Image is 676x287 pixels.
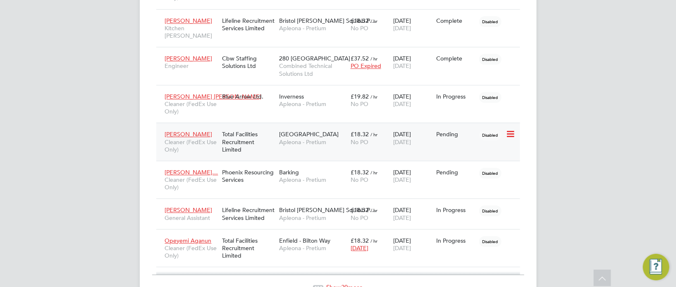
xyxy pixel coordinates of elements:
[279,62,346,77] span: Combined Technical Solutions Ltd
[279,169,299,176] span: Barking
[163,88,520,95] a: [PERSON_NAME] [PERSON_NAME]Cleaner (FedEx Use Only)Blue Arrow Ltd.InvernessApleona - Pretium£19.8...
[479,16,502,27] span: Disabled
[370,238,377,244] span: / hr
[220,126,277,157] div: Total Facilities Recruitment Limited
[391,51,434,74] div: [DATE]
[370,131,377,137] span: / hr
[370,18,377,24] span: / hr
[220,51,277,74] div: Cbw Staffing Solutions Ltd
[279,55,350,62] span: 280 [GEOGRAPHIC_DATA]
[279,138,346,146] span: Apleona - Pretium
[220,164,277,188] div: Phoenix Resourcing Services
[220,233,277,264] div: Total Facilities Recruitment Limited
[165,62,218,70] span: Engineer
[279,237,330,244] span: Enfield - Bilton Way
[165,169,218,176] span: [PERSON_NAME]…
[279,206,376,214] span: Bristol [PERSON_NAME] Squibb P…
[436,237,475,244] div: In Progress
[351,176,368,183] span: No PO
[279,244,346,252] span: Apleona - Pretium
[436,17,475,24] div: Complete
[391,13,434,36] div: [DATE]
[163,126,520,133] a: [PERSON_NAME]Cleaner (FedEx Use Only)Total Facilities Recruitment Limited[GEOGRAPHIC_DATA]Apleona...
[391,164,434,188] div: [DATE]
[165,55,213,62] span: [PERSON_NAME]
[351,17,369,24] span: £18.32
[391,202,434,225] div: [DATE]
[436,206,475,214] div: In Progress
[479,92,502,103] span: Disabled
[370,94,377,100] span: / hr
[351,100,368,108] span: No PO
[351,237,369,244] span: £18.32
[351,24,368,32] span: No PO
[351,93,369,100] span: £19.82
[351,244,368,252] span: [DATE]
[393,100,411,108] span: [DATE]
[479,54,502,65] span: Disabled
[279,130,339,138] span: [GEOGRAPHIC_DATA]
[393,176,411,183] span: [DATE]
[279,100,346,108] span: Apleona - Pretium
[220,89,277,104] div: Blue Arrow Ltd.
[279,176,346,183] span: Apleona - Pretium
[165,214,218,222] span: General Assistant
[391,126,434,150] div: [DATE]
[436,130,475,138] div: Pending
[370,55,377,62] span: / hr
[165,206,213,214] span: [PERSON_NAME]
[436,169,475,176] div: Pending
[279,214,346,222] span: Apleona - Pretium
[393,138,411,146] span: [DATE]
[165,93,262,100] span: [PERSON_NAME] [PERSON_NAME]
[165,130,213,138] span: [PERSON_NAME]
[165,17,213,24] span: [PERSON_NAME]
[163,50,520,57] a: [PERSON_NAME]EngineerCbw Staffing Solutions Ltd280 [GEOGRAPHIC_DATA]Combined Technical Solutions ...
[391,89,434,112] div: [DATE]
[351,214,368,222] span: No PO
[370,207,377,213] span: / hr
[393,214,411,222] span: [DATE]
[479,236,502,247] span: Disabled
[351,62,381,70] span: PO Expired
[370,169,377,176] span: / hr
[163,12,520,19] a: [PERSON_NAME]Kitchen [PERSON_NAME]Lifeline Recruitment Services LimitedBristol [PERSON_NAME] Squi...
[163,164,520,171] a: [PERSON_NAME]…Cleaner (FedEx Use Only)Phoenix Resourcing ServicesBarkingApleona - Pretium£18.32 /...
[163,202,520,209] a: [PERSON_NAME]General AssistantLifeline Recruitment Services LimitedBristol [PERSON_NAME] Squibb P...
[279,24,346,32] span: Apleona - Pretium
[279,93,304,100] span: Inverness
[479,168,502,178] span: Disabled
[393,62,411,70] span: [DATE]
[220,202,277,225] div: Lifeline Recruitment Services Limited
[165,237,212,244] span: Opeyemi Aganun
[436,93,475,100] div: In Progress
[643,254,669,280] button: Engage Resource Center
[393,244,411,252] span: [DATE]
[479,130,502,140] span: Disabled
[165,176,218,191] span: Cleaner (FedEx Use Only)
[351,206,369,214] span: £18.32
[391,233,434,256] div: [DATE]
[165,100,218,115] span: Cleaner (FedEx Use Only)
[351,55,369,62] span: £37.52
[165,24,218,39] span: Kitchen [PERSON_NAME]
[393,24,411,32] span: [DATE]
[220,13,277,36] div: Lifeline Recruitment Services Limited
[279,17,376,24] span: Bristol [PERSON_NAME] Squibb P…
[351,138,368,146] span: No PO
[165,244,218,259] span: Cleaner (FedEx Use Only)
[351,169,369,176] span: £18.32
[351,130,369,138] span: £18.32
[479,205,502,216] span: Disabled
[436,55,475,62] div: Complete
[163,232,520,239] a: Opeyemi AganunCleaner (FedEx Use Only)Total Facilities Recruitment LimitedEnfield - Bilton WayApl...
[165,138,218,153] span: Cleaner (FedEx Use Only)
